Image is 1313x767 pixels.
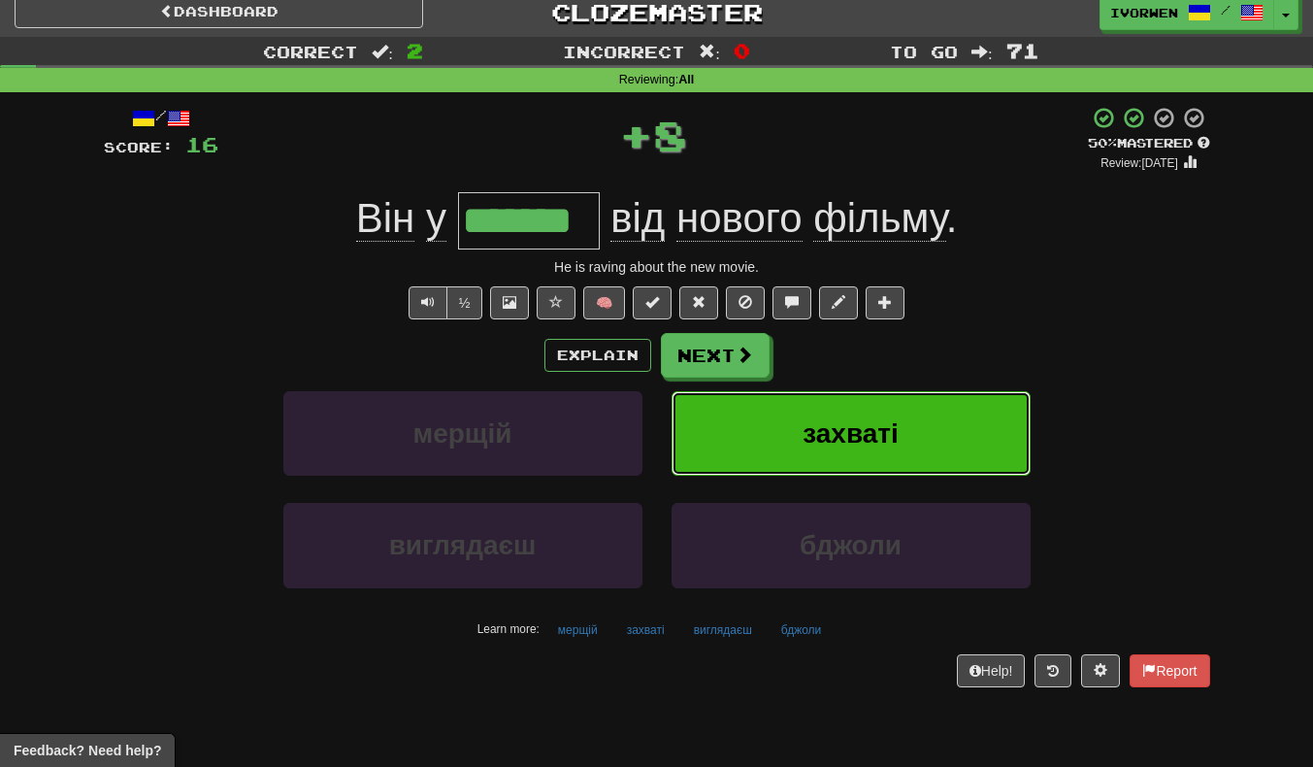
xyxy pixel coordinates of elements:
[1088,135,1117,150] span: 50 %
[356,195,415,242] span: Він
[409,286,447,319] button: Play sentence audio (ctl+space)
[547,616,608,645] button: мерщій
[616,616,675,645] button: захваті
[610,195,665,242] span: від
[726,286,765,319] button: Ignore sentence (alt+i)
[957,654,1026,687] button: Help!
[771,616,832,645] button: бджоли
[866,286,904,319] button: Add to collection (alt+a)
[661,333,770,378] button: Next
[813,195,945,242] span: фільму
[583,286,625,319] button: 🧠
[263,42,358,61] span: Correct
[407,39,423,62] span: 2
[734,39,750,62] span: 0
[772,286,811,319] button: Discuss sentence (alt+u)
[683,616,763,645] button: виглядаєш
[14,741,161,760] span: Open feedback widget
[1110,4,1178,21] span: ivorwen
[1034,654,1071,687] button: Round history (alt+y)
[600,195,958,242] span: .
[672,391,1031,476] button: захваті
[678,73,694,86] strong: All
[426,195,446,242] span: у
[800,530,902,560] span: бджоли
[971,44,993,60] span: :
[490,286,529,319] button: Show image (alt+x)
[283,503,642,587] button: виглядаєш
[185,132,218,156] span: 16
[104,139,174,155] span: Score:
[679,286,718,319] button: Reset to 0% Mastered (alt+r)
[563,42,685,61] span: Incorrect
[1006,39,1039,62] span: 71
[672,503,1031,587] button: бджоли
[477,622,540,636] small: Learn more:
[1088,135,1210,152] div: Mastered
[104,257,1210,277] div: He is raving about the new movie.
[890,42,958,61] span: To go
[699,44,720,60] span: :
[1130,654,1209,687] button: Report
[1100,156,1178,170] small: Review: [DATE]
[389,530,537,560] span: виглядаєш
[283,391,642,476] button: мерщій
[676,195,803,242] span: нового
[633,286,672,319] button: Set this sentence to 100% Mastered (alt+m)
[412,418,511,449] span: мерщій
[619,106,653,164] span: +
[819,286,858,319] button: Edit sentence (alt+d)
[405,286,483,319] div: Text-to-speech controls
[1221,3,1231,17] span: /
[446,286,483,319] button: ½
[653,111,687,159] span: 8
[803,418,899,449] span: захваті
[104,106,218,130] div: /
[544,339,651,372] button: Explain
[372,44,393,60] span: :
[537,286,575,319] button: Favorite sentence (alt+f)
